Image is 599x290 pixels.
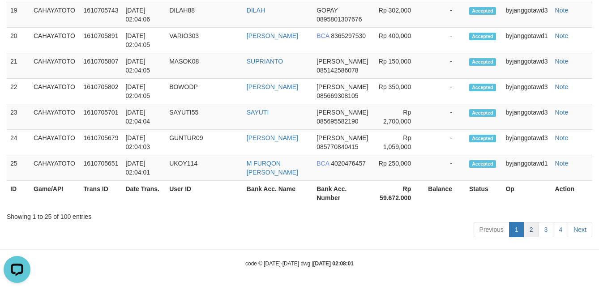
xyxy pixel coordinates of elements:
small: code © [DATE]-[DATE] dwg | [245,260,354,267]
th: Bank Acc. Name [243,181,313,206]
span: Accepted [469,160,496,168]
span: BCA [317,32,329,39]
span: [PERSON_NAME] [317,58,368,65]
td: 21 [7,53,30,79]
a: 3 [539,222,554,237]
td: 19 [7,2,30,28]
a: [PERSON_NAME] [247,32,298,39]
a: Next [568,222,592,237]
span: [PERSON_NAME] [317,83,368,90]
td: - [424,2,466,28]
a: DILAH [247,7,265,14]
a: 1 [509,222,524,237]
td: - [424,155,466,181]
td: [DATE] 02:04:05 [122,79,166,104]
td: [DATE] 02:04:05 [122,53,166,79]
td: - [424,79,466,104]
td: CAHAYATOTO [30,53,80,79]
td: SAYUTI55 [166,104,243,130]
td: CAHAYATOTO [30,130,80,155]
td: 22 [7,79,30,104]
td: byjanggotawd1 [502,28,551,53]
a: SUPRIANTO [247,58,283,65]
td: 1610705743 [80,2,122,28]
span: Copy 085770840415 to clipboard [317,143,358,150]
td: - [424,104,466,130]
th: Trans ID [80,181,122,206]
span: Accepted [469,84,496,91]
th: Date Trans. [122,181,166,206]
span: Copy 0895801307676 to clipboard [317,16,362,23]
a: [PERSON_NAME] [247,134,298,141]
td: CAHAYATOTO [30,155,80,181]
td: byjanggotawd3 [502,2,551,28]
td: DILAH88 [166,2,243,28]
td: Rp 350,000 [372,79,424,104]
a: Note [555,109,569,116]
td: Rp 150,000 [372,53,424,79]
td: 24 [7,130,30,155]
td: MASOK08 [166,53,243,79]
a: Note [555,134,569,141]
th: User ID [166,181,243,206]
td: Rp 1,059,000 [372,130,424,155]
strong: [DATE] 02:08:01 [313,260,354,267]
th: Op [502,181,551,206]
span: [PERSON_NAME] [317,109,368,116]
th: Status [466,181,502,206]
td: 1610705701 [80,104,122,130]
span: Copy 085669308105 to clipboard [317,92,358,99]
th: Action [552,181,592,206]
td: Rp 2,700,000 [372,104,424,130]
td: 20 [7,28,30,53]
span: Accepted [469,7,496,15]
td: - [424,53,466,79]
th: Rp 59.672.000 [372,181,424,206]
td: [DATE] 02:04:03 [122,130,166,155]
td: Rp 250,000 [372,155,424,181]
span: Copy 8365297530 to clipboard [331,32,366,39]
a: Note [555,160,569,167]
a: SAYUTI [247,109,269,116]
td: 25 [7,155,30,181]
a: Previous [474,222,509,237]
a: M FURQON [PERSON_NAME] [247,160,298,176]
button: Open LiveChat chat widget [4,4,30,30]
a: 4 [553,222,568,237]
span: Copy 085142586078 to clipboard [317,67,358,74]
th: Balance [424,181,466,206]
td: byjanggotawd3 [502,104,551,130]
th: ID [7,181,30,206]
td: [DATE] 02:04:05 [122,28,166,53]
td: CAHAYATOTO [30,104,80,130]
td: byjanggotawd3 [502,53,551,79]
span: Accepted [469,109,496,117]
td: [DATE] 02:04:06 [122,2,166,28]
td: UKOY114 [166,155,243,181]
td: 1610705679 [80,130,122,155]
td: CAHAYATOTO [30,2,80,28]
a: Note [555,32,569,39]
td: 1610705807 [80,53,122,79]
span: Copy 4020476457 to clipboard [331,160,366,167]
div: Showing 1 to 25 of 100 entries [7,209,592,221]
td: 1610705891 [80,28,122,53]
td: Rp 302,000 [372,2,424,28]
td: GUNTUR09 [166,130,243,155]
a: 2 [524,222,539,237]
td: 1610705802 [80,79,122,104]
span: BCA [317,160,329,167]
th: Bank Acc. Number [313,181,372,206]
span: Accepted [469,33,496,40]
td: CAHAYATOTO [30,79,80,104]
td: byjanggotawd3 [502,130,551,155]
a: [PERSON_NAME] [247,83,298,90]
td: - [424,130,466,155]
td: byjanggotawd3 [502,79,551,104]
td: 23 [7,104,30,130]
td: 1610705651 [80,155,122,181]
span: Accepted [469,135,496,142]
td: byjanggotawd1 [502,155,551,181]
span: Accepted [469,58,496,66]
td: VARIO303 [166,28,243,53]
